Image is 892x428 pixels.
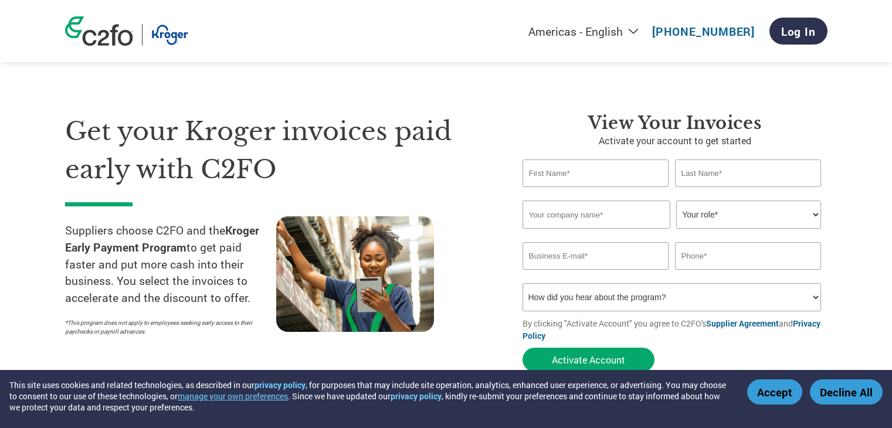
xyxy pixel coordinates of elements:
p: Suppliers choose C2FO and the to get paid faster and put more cash into their business. You selec... [65,222,276,307]
img: c2fo logo [65,16,133,46]
input: Last Name* [675,159,822,187]
img: Kroger [151,24,188,46]
img: supply chain worker [276,216,434,332]
input: Invalid Email format [523,242,669,270]
div: Inavlid Email Address [523,271,669,278]
strong: Kroger Early Payment Program [65,223,259,254]
input: Phone* [675,242,822,270]
div: Invalid company name or company name is too long [523,230,822,237]
a: privacy policy [391,390,442,402]
h1: Get your Kroger invoices paid early with C2FO [65,113,487,188]
p: Activate your account to get started [523,134,827,148]
select: Title/Role [676,201,821,229]
a: [PHONE_NUMBER] [652,24,755,39]
input: First Name* [523,159,669,187]
a: Privacy Policy [523,318,820,341]
p: *This program does not apply to employees seeking early access to their paychecks or payroll adva... [65,318,264,336]
div: This site uses cookies and related technologies, as described in our , for purposes that may incl... [9,379,730,413]
button: Accept [747,379,802,405]
a: privacy policy [255,379,306,390]
a: Log In [769,18,827,45]
input: Your company name* [523,201,670,229]
a: Supplier Agreement [706,318,779,329]
button: manage your own preferences [178,390,288,402]
button: Activate Account [523,348,654,372]
p: By clicking "Activate Account" you agree to C2FO's and [523,317,827,342]
div: Invalid first name or first name is too long [523,188,669,196]
div: Invalid last name or last name is too long [675,188,822,196]
h3: View Your Invoices [523,113,827,134]
button: Decline All [810,379,883,405]
div: Inavlid Phone Number [675,271,822,278]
